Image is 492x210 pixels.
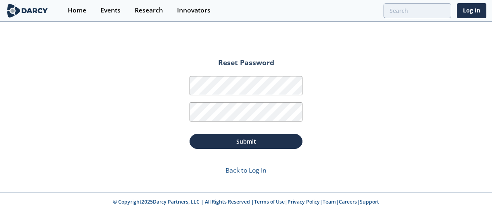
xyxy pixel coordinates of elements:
[100,7,121,14] div: Events
[384,3,451,18] input: Advanced Search
[288,198,320,205] a: Privacy Policy
[51,198,441,206] p: © Copyright 2025 Darcy Partners, LLC | All Rights Reserved | | | | |
[254,198,285,205] a: Terms of Use
[339,198,357,205] a: Careers
[360,198,379,205] a: Support
[457,3,486,18] a: Log In
[177,7,211,14] div: Innovators
[225,166,267,175] a: Back to Log In
[190,59,302,72] h2: Reset Password
[323,198,336,205] a: Team
[190,134,302,149] button: Submit
[135,7,163,14] div: Research
[6,4,49,18] img: logo-wide.svg
[68,7,86,14] div: Home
